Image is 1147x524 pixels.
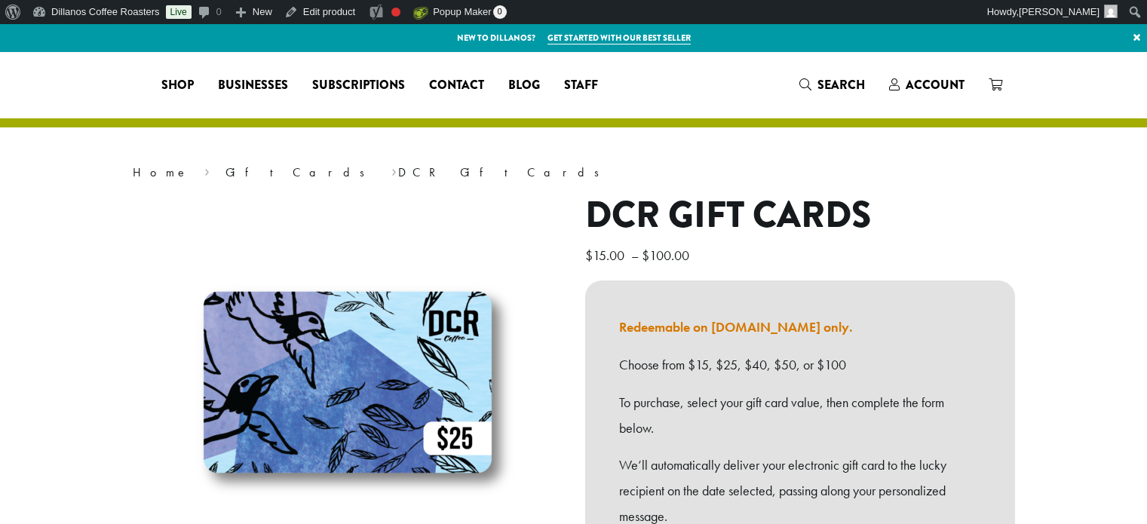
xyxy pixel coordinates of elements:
p: To purchase, select your gift card value, then complete the form below. [619,390,981,441]
a: Get started with our best seller [547,32,691,44]
a: Live [166,5,192,19]
div: Needs improvement [391,8,400,17]
a: Redeemable on [DOMAIN_NAME] only. [619,318,853,336]
p: Choose from $15, $25, $40, $50, or $100 [619,352,981,378]
span: › [391,158,397,182]
bdi: 15.00 [585,247,628,264]
span: 0 [493,5,507,19]
span: Blog [508,76,540,95]
a: Gift Cards [225,164,375,180]
span: Staff [564,76,598,95]
a: Shop [149,73,206,97]
span: $ [585,247,593,264]
span: Search [817,76,865,93]
span: Shop [161,76,194,95]
a: Home [133,164,189,180]
span: $ [642,247,649,264]
a: Search [787,72,877,97]
span: › [204,158,210,182]
span: Contact [429,76,484,95]
span: – [631,247,639,264]
h1: DCR Gift Cards [585,194,1015,237]
bdi: 100.00 [642,247,693,264]
nav: Breadcrumb [133,164,1015,182]
a: Staff [552,73,610,97]
span: Account [906,76,965,93]
a: × [1127,24,1147,51]
span: Businesses [218,76,288,95]
span: [PERSON_NAME] [1019,6,1099,17]
span: Subscriptions [312,76,405,95]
